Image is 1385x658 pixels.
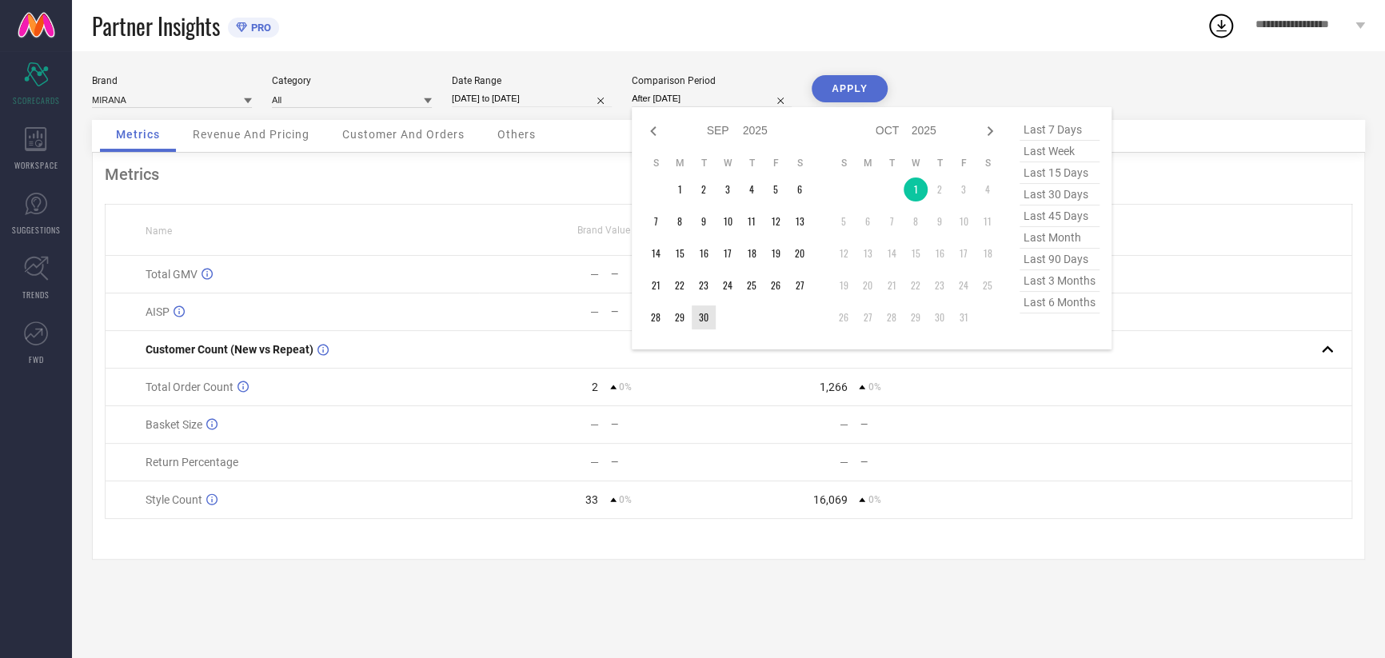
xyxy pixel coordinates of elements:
[832,157,856,169] th: Sunday
[856,209,880,233] td: Mon Oct 06 2025
[928,177,952,201] td: Thu Oct 02 2025
[880,241,904,265] td: Tue Oct 14 2025
[788,209,812,233] td: Sat Sep 13 2025
[839,456,848,469] div: —
[668,305,692,329] td: Mon Sep 29 2025
[644,273,668,297] td: Sun Sep 21 2025
[644,209,668,233] td: Sun Sep 07 2025
[764,157,788,169] th: Friday
[812,75,888,102] button: APPLY
[952,241,976,265] td: Fri Oct 17 2025
[976,273,1000,297] td: Sat Oct 25 2025
[692,241,716,265] td: Tue Sep 16 2025
[692,177,716,201] td: Tue Sep 02 2025
[644,157,668,169] th: Sunday
[272,75,432,86] div: Category
[928,305,952,329] td: Thu Oct 30 2025
[22,289,50,301] span: TRENDS
[740,177,764,201] td: Thu Sep 04 2025
[904,209,928,233] td: Wed Oct 08 2025
[146,456,238,469] span: Return Percentage
[788,157,812,169] th: Saturday
[716,177,740,201] td: Wed Sep 03 2025
[668,157,692,169] th: Monday
[716,157,740,169] th: Wednesday
[1020,184,1100,205] span: last 30 days
[976,157,1000,169] th: Saturday
[904,157,928,169] th: Wednesday
[1020,249,1100,270] span: last 90 days
[92,75,252,86] div: Brand
[1020,119,1100,141] span: last 7 days
[1020,205,1100,227] span: last 45 days
[12,224,61,236] span: SUGGESTIONS
[619,381,632,393] span: 0%
[193,128,309,141] span: Revenue And Pricing
[146,225,172,237] span: Name
[952,209,976,233] td: Fri Oct 10 2025
[619,494,632,505] span: 0%
[611,306,728,317] div: —
[1020,141,1100,162] span: last week
[788,241,812,265] td: Sat Sep 20 2025
[14,159,58,171] span: WORKSPACE
[1020,270,1100,292] span: last 3 months
[1020,227,1100,249] span: last month
[856,241,880,265] td: Mon Oct 13 2025
[668,241,692,265] td: Mon Sep 15 2025
[856,273,880,297] td: Mon Oct 20 2025
[764,273,788,297] td: Fri Sep 26 2025
[146,381,233,393] span: Total Order Count
[976,209,1000,233] td: Sat Oct 11 2025
[668,209,692,233] td: Mon Sep 08 2025
[928,241,952,265] td: Thu Oct 16 2025
[644,241,668,265] td: Sun Sep 14 2025
[668,273,692,297] td: Mon Sep 22 2025
[952,157,976,169] th: Friday
[880,273,904,297] td: Tue Oct 21 2025
[904,305,928,329] td: Wed Oct 29 2025
[740,241,764,265] td: Thu Sep 18 2025
[928,157,952,169] th: Thursday
[1020,292,1100,313] span: last 6 months
[668,177,692,201] td: Mon Sep 01 2025
[716,209,740,233] td: Wed Sep 10 2025
[716,241,740,265] td: Wed Sep 17 2025
[146,493,202,506] span: Style Count
[342,128,465,141] span: Customer And Orders
[611,269,728,280] div: —
[146,343,313,356] span: Customer Count (New vs Repeat)
[788,177,812,201] td: Sat Sep 06 2025
[740,273,764,297] td: Thu Sep 25 2025
[856,305,880,329] td: Mon Oct 27 2025
[644,122,663,141] div: Previous month
[764,241,788,265] td: Fri Sep 19 2025
[904,177,928,201] td: Wed Oct 01 2025
[452,90,612,107] input: Select date range
[692,157,716,169] th: Tuesday
[880,209,904,233] td: Tue Oct 07 2025
[13,94,60,106] span: SCORECARDS
[590,456,599,469] div: —
[632,75,792,86] div: Comparison Period
[904,273,928,297] td: Wed Oct 22 2025
[860,419,976,430] div: —
[692,209,716,233] td: Tue Sep 09 2025
[839,418,848,431] div: —
[590,418,599,431] div: —
[1207,11,1235,40] div: Open download list
[644,305,668,329] td: Sun Sep 28 2025
[928,209,952,233] td: Thu Oct 09 2025
[590,268,599,281] div: —
[880,305,904,329] td: Tue Oct 28 2025
[1020,162,1100,184] span: last 15 days
[832,305,856,329] td: Sun Oct 26 2025
[29,353,44,365] span: FWD
[764,177,788,201] td: Fri Sep 05 2025
[764,209,788,233] td: Fri Sep 12 2025
[146,418,202,431] span: Basket Size
[585,493,598,506] div: 33
[819,381,847,393] div: 1,266
[868,381,880,393] span: 0%
[611,419,728,430] div: —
